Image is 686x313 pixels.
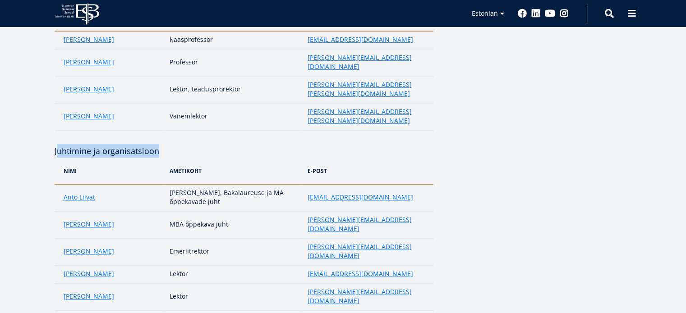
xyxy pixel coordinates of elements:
[165,265,303,283] td: Lektor
[64,247,114,256] a: [PERSON_NAME]
[531,9,540,18] a: Linkedin
[545,9,555,18] a: Youtube
[165,283,303,310] td: Lektor
[307,242,424,260] a: [PERSON_NAME][EMAIL_ADDRESS][DOMAIN_NAME]
[307,215,424,233] a: [PERSON_NAME][EMAIL_ADDRESS][DOMAIN_NAME]
[165,103,303,130] td: Vanemlektor
[307,193,413,202] a: [EMAIL_ADDRESS][DOMAIN_NAME]
[165,49,303,76] td: Professor
[307,53,424,71] a: [PERSON_NAME][EMAIL_ADDRESS][DOMAIN_NAME]
[64,292,114,301] a: [PERSON_NAME]
[165,238,303,265] td: Emeriitrektor
[165,76,303,103] td: Lektor, teadusprorektor
[307,80,424,98] a: [PERSON_NAME][EMAIL_ADDRESS][PERSON_NAME][DOMAIN_NAME]
[64,85,114,94] a: [PERSON_NAME]
[165,184,303,211] td: [PERSON_NAME], Bakalaureuse ja MA õppekavade juht
[55,144,433,158] h4: Juhtimine ja organisatsioon
[64,35,114,44] a: [PERSON_NAME]
[165,211,303,238] td: MBA õppekava juht
[55,158,166,184] th: NIMi
[64,193,95,202] a: Anto Liivat
[307,107,424,125] a: [PERSON_NAME][EMAIL_ADDRESS][PERSON_NAME][DOMAIN_NAME]
[307,287,424,305] a: [PERSON_NAME][EMAIL_ADDRESS][DOMAIN_NAME]
[64,220,114,229] a: [PERSON_NAME]
[307,35,413,44] a: [EMAIL_ADDRESS][DOMAIN_NAME]
[165,158,303,184] th: Ametikoht
[518,9,527,18] a: Facebook
[307,269,413,278] a: [EMAIL_ADDRESS][DOMAIN_NAME]
[64,112,114,121] a: [PERSON_NAME]
[165,31,303,49] td: Kaasprofessor
[64,269,114,278] a: [PERSON_NAME]
[303,158,433,184] th: e-post
[560,9,569,18] a: Instagram
[64,58,114,67] a: [PERSON_NAME]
